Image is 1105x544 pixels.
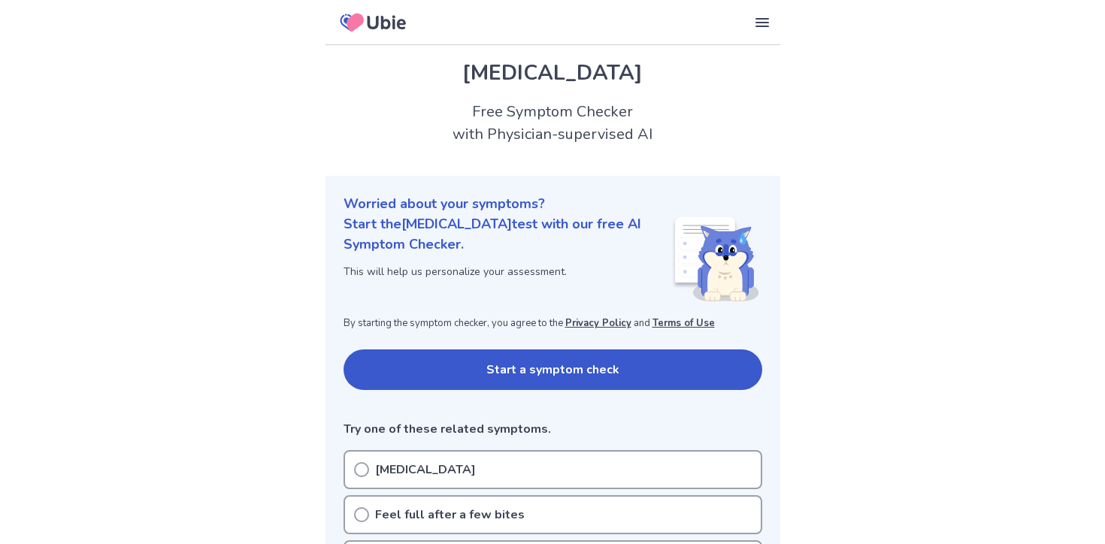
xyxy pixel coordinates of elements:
a: Terms of Use [652,316,715,330]
a: Privacy Policy [565,316,631,330]
p: Start the [MEDICAL_DATA] test with our free AI Symptom Checker. [344,214,672,255]
p: [MEDICAL_DATA] [375,461,476,479]
img: Shiba [672,217,759,301]
p: This will help us personalize your assessment. [344,264,672,280]
p: By starting the symptom checker, you agree to the and [344,316,762,331]
h1: [MEDICAL_DATA] [344,57,762,89]
p: Feel full after a few bites [375,506,525,524]
p: Worried about your symptoms? [344,194,762,214]
h2: Free Symptom Checker with Physician-supervised AI [325,101,780,146]
p: Try one of these related symptoms. [344,420,762,438]
button: Start a symptom check [344,349,762,390]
